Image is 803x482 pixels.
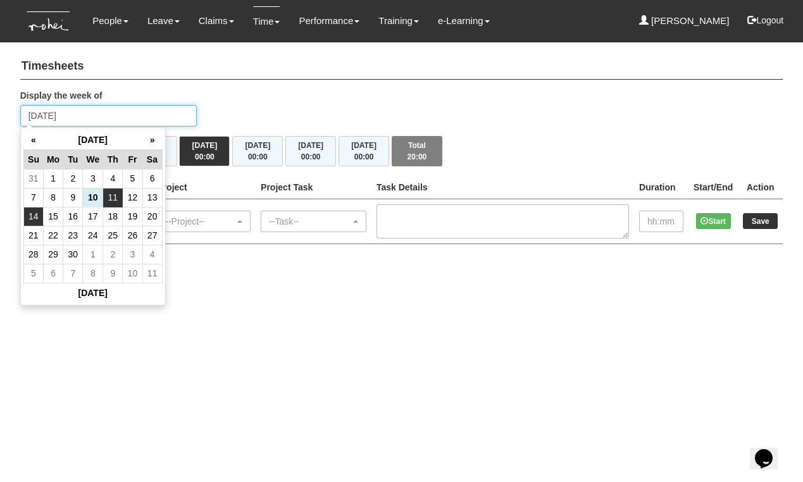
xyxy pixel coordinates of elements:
[179,136,230,166] button: [DATE]00:00
[157,211,251,232] button: --Project--
[142,130,162,150] th: »
[142,245,162,264] td: 4
[43,130,142,150] th: [DATE]
[285,136,336,166] button: [DATE]00:00
[23,130,43,150] th: «
[43,149,63,169] th: Mo
[232,136,283,166] button: [DATE]00:00
[743,213,778,229] input: Save
[639,6,730,35] a: [PERSON_NAME]
[43,207,63,226] td: 15
[23,169,43,188] td: 31
[83,149,103,169] th: We
[142,169,162,188] td: 6
[123,226,142,245] td: 26
[20,136,783,166] div: Timesheet Week Summary
[23,226,43,245] td: 21
[20,89,103,102] label: Display the week of
[63,264,83,283] td: 7
[123,149,142,169] th: Fr
[152,176,256,199] th: Project
[43,188,63,207] td: 8
[43,226,63,245] td: 22
[195,152,215,161] span: 00:00
[750,431,790,469] iframe: chat widget
[269,215,351,228] div: --Task--
[253,6,280,36] a: Time
[299,6,359,35] a: Performance
[43,169,63,188] td: 1
[738,176,783,199] th: Action
[43,264,63,283] td: 6
[123,245,142,264] td: 3
[103,207,123,226] td: 18
[63,188,83,207] td: 9
[23,264,43,283] td: 5
[339,136,389,166] button: [DATE]00:00
[123,169,142,188] td: 5
[147,6,180,35] a: Leave
[83,207,103,226] td: 17
[103,169,123,188] td: 4
[354,152,374,161] span: 00:00
[83,226,103,245] td: 24
[103,264,123,283] td: 9
[63,169,83,188] td: 2
[103,226,123,245] td: 25
[83,188,103,207] td: 10
[83,245,103,264] td: 1
[83,264,103,283] td: 8
[142,264,162,283] td: 11
[738,5,792,35] button: Logout
[142,226,162,245] td: 27
[63,226,83,245] td: 23
[634,176,688,199] th: Duration
[92,6,128,35] a: People
[23,245,43,264] td: 28
[256,176,371,199] th: Project Task
[123,207,142,226] td: 19
[63,207,83,226] td: 16
[639,211,683,232] input: hh:mm
[392,136,442,166] button: Total20:00
[378,6,419,35] a: Training
[103,188,123,207] td: 11
[23,188,43,207] td: 7
[103,149,123,169] th: Th
[261,211,366,232] button: --Task--
[83,169,103,188] td: 3
[165,215,235,228] div: --Project--
[63,149,83,169] th: Tu
[142,207,162,226] td: 20
[20,54,783,80] h4: Timesheets
[696,213,731,229] button: Start
[438,6,490,35] a: e-Learning
[123,188,142,207] td: 12
[408,152,427,161] span: 20:00
[199,6,234,35] a: Claims
[23,283,162,302] th: [DATE]
[63,245,83,264] td: 30
[43,245,63,264] td: 29
[23,207,43,226] td: 14
[301,152,321,161] span: 00:00
[688,176,738,199] th: Start/End
[23,149,43,169] th: Su
[142,149,162,169] th: Sa
[123,264,142,283] td: 10
[248,152,268,161] span: 00:00
[103,245,123,264] td: 2
[142,188,162,207] td: 13
[371,176,634,199] th: Task Details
